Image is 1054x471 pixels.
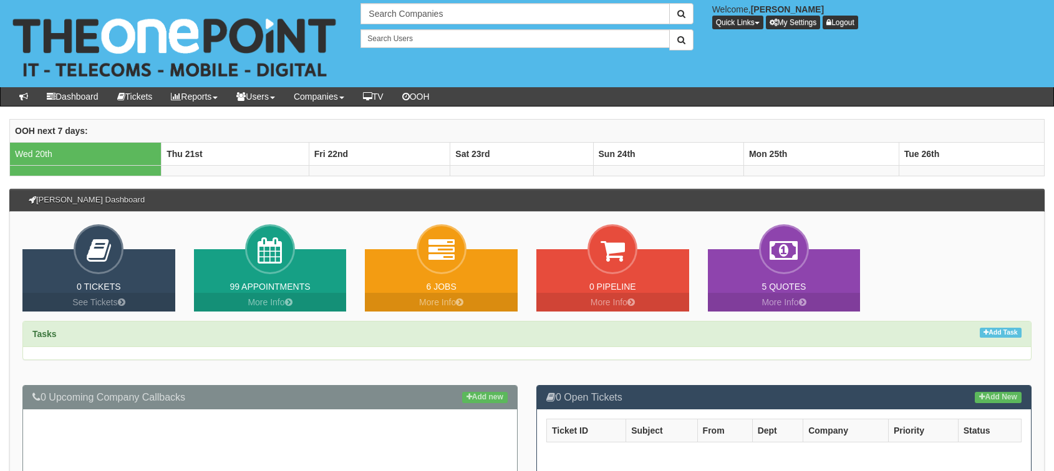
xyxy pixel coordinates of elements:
[708,293,861,312] a: More Info
[10,143,162,166] td: Wed 20th
[284,87,354,106] a: Companies
[194,293,347,312] a: More Info
[823,16,858,29] a: Logout
[980,328,1022,338] a: Add Task
[762,282,806,292] a: 5 Quotes
[309,143,450,166] th: Fri 22nd
[360,29,669,48] input: Search Users
[899,143,1044,166] th: Tue 26th
[626,419,697,442] th: Subject
[536,293,689,312] a: More Info
[365,293,518,312] a: More Info
[37,87,108,106] a: Dashboard
[752,419,803,442] th: Dept
[546,392,1022,403] h3: 0 Open Tickets
[450,143,593,166] th: Sat 23rd
[803,419,889,442] th: Company
[766,16,821,29] a: My Settings
[697,419,752,442] th: From
[354,87,393,106] a: TV
[427,282,457,292] a: 6 Jobs
[462,392,508,403] a: Add new
[227,87,284,106] a: Users
[958,419,1021,442] th: Status
[712,16,763,29] button: Quick Links
[162,143,309,166] th: Thu 21st
[888,419,958,442] th: Priority
[975,392,1022,403] a: Add New
[10,120,1045,143] th: OOH next 7 days:
[593,143,743,166] th: Sun 24th
[162,87,227,106] a: Reports
[77,282,121,292] a: 0 Tickets
[108,87,162,106] a: Tickets
[22,189,151,211] h3: [PERSON_NAME] Dashboard
[751,4,824,14] b: [PERSON_NAME]
[360,3,669,24] input: Search Companies
[22,293,175,312] a: See Tickets
[703,3,1054,29] div: Welcome,
[230,282,310,292] a: 99 Appointments
[547,419,626,442] th: Ticket ID
[743,143,899,166] th: Mon 25th
[589,282,636,292] a: 0 Pipeline
[32,392,508,403] h3: 0 Upcoming Company Callbacks
[393,87,439,106] a: OOH
[32,329,57,339] strong: Tasks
